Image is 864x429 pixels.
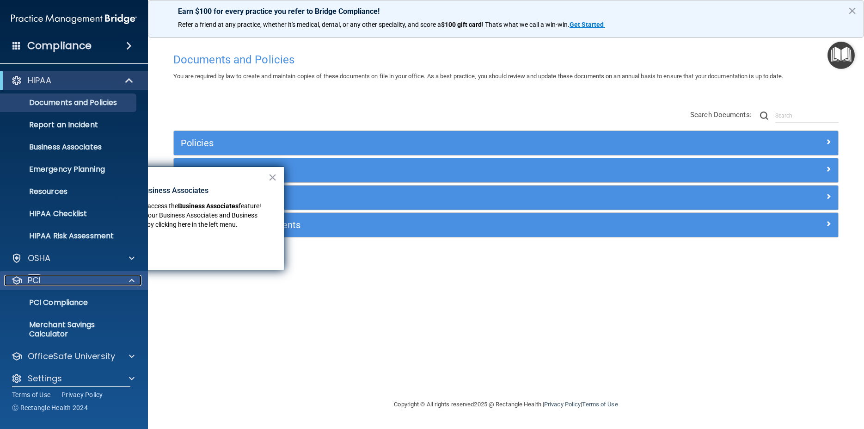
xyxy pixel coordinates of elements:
img: PMB logo [11,10,137,28]
h5: Policies [181,138,665,148]
p: Documents and Policies [6,98,132,107]
a: Terms of Use [582,401,618,408]
h5: Employee Acknowledgments [181,220,665,230]
div: Copyright © All rights reserved 2025 @ Rectangle Health | | [337,390,675,419]
a: Privacy Policy [544,401,581,408]
strong: Business Associates [178,202,239,210]
p: HIPAA [28,75,51,86]
a: Terms of Use [12,390,50,399]
button: Close [848,3,857,18]
p: Business Associates [6,143,132,152]
span: Ⓒ Rectangle Health 2024 [12,403,88,412]
span: ! That's what we call a win-win. [482,21,570,28]
p: PCI [28,275,41,286]
p: Earn $100 for every practice you refer to Bridge Compliance! [178,7,834,16]
p: Report an Incident [6,120,132,130]
p: OfficeSafe University [28,351,115,362]
h5: Privacy Documents [181,165,665,175]
p: PCI Compliance [6,298,132,307]
h4: Compliance [27,39,92,52]
h4: Documents and Policies [173,54,839,66]
img: ic-search.3b580494.png [760,112,768,120]
p: OSHA [28,253,51,264]
span: feature! You can now manage your Business Associates and Business Associate Agreements by clickin... [81,202,263,228]
p: HIPAA Risk Assessment [6,231,132,241]
span: Refer a friend at any practice, whether it's medical, dental, or any other speciality, and score a [178,21,441,28]
strong: $100 gift card [441,21,482,28]
p: Settings [28,373,62,384]
p: New Location for Business Associates [81,186,268,196]
h5: Practice Forms and Logs [181,193,665,203]
p: HIPAA Checklist [6,209,132,218]
input: Search [775,109,839,123]
span: Search Documents: [690,111,752,119]
a: Privacy Policy [61,390,103,399]
p: Resources [6,187,132,196]
p: Emergency Planning [6,165,132,174]
button: Open Resource Center [827,42,855,69]
p: Merchant Savings Calculator [6,320,132,339]
span: You are required by law to create and maintain copies of these documents on file in your office. ... [173,73,783,80]
button: Close [268,170,277,185]
strong: Get Started [570,21,604,28]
